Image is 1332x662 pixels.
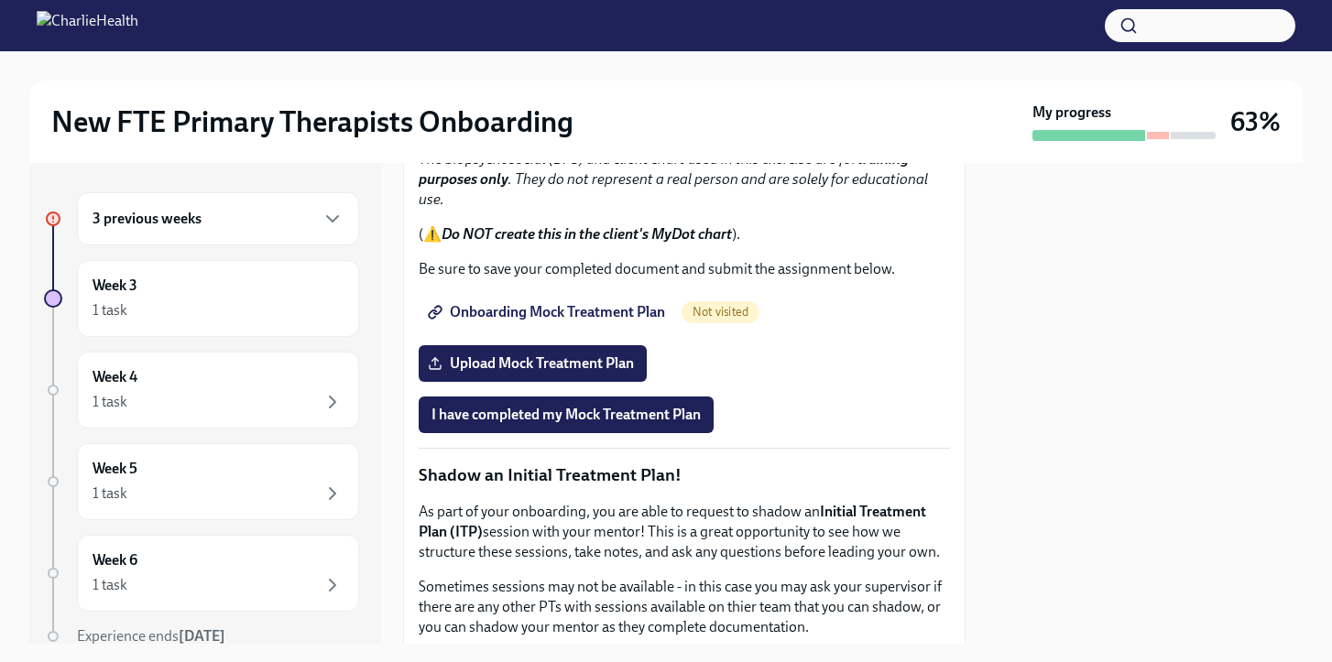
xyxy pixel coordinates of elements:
[419,345,647,382] label: Upload Mock Treatment Plan
[93,276,137,296] h6: Week 3
[1032,103,1111,123] strong: My progress
[93,575,127,595] div: 1 task
[44,535,359,612] a: Week 61 task
[442,225,732,243] strong: Do NOT create this in the client's MyDot chart
[93,550,137,570] h6: Week 6
[419,150,928,208] em: The biopsychosocial (BPS) and client chart used in this exercise are for . They do not represent ...
[419,259,950,279] p: Be sure to save your completed document and submit the assignment below.
[419,294,678,331] a: Onboarding Mock Treatment Plan
[93,459,137,479] h6: Week 5
[44,443,359,520] a: Week 51 task
[431,354,634,373] span: Upload Mock Treatment Plan
[431,303,665,321] span: Onboarding Mock Treatment Plan
[419,503,926,540] strong: Initial Treatment Plan (ITP)
[682,305,759,319] span: Not visited
[93,483,127,504] div: 1 task
[419,224,950,244] p: (⚠️ ).
[419,150,909,188] strong: training purposes only
[93,300,127,320] div: 1 task
[93,209,202,229] h6: 3 previous weeks
[77,627,225,645] span: Experience ends
[419,577,950,637] p: Sometimes sessions may not be available - in this case you may ask your supervisor if there are a...
[44,352,359,429] a: Week 41 task
[77,192,359,245] div: 3 previous weeks
[179,627,225,645] strong: [DATE]
[93,367,137,387] h6: Week 4
[419,129,950,210] p: 📢 :
[419,502,950,562] p: As part of your onboarding, you are able to request to shadow an session with your mentor! This i...
[51,103,573,140] h2: New FTE Primary Therapists Onboarding
[419,463,950,487] p: Shadow an Initial Treatment Plan!
[1230,105,1281,138] h3: 63%
[44,260,359,337] a: Week 31 task
[93,392,127,412] div: 1 task
[37,11,138,40] img: CharlieHealth
[419,396,714,433] button: I have completed my Mock Treatment Plan
[431,406,701,424] span: I have completed my Mock Treatment Plan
